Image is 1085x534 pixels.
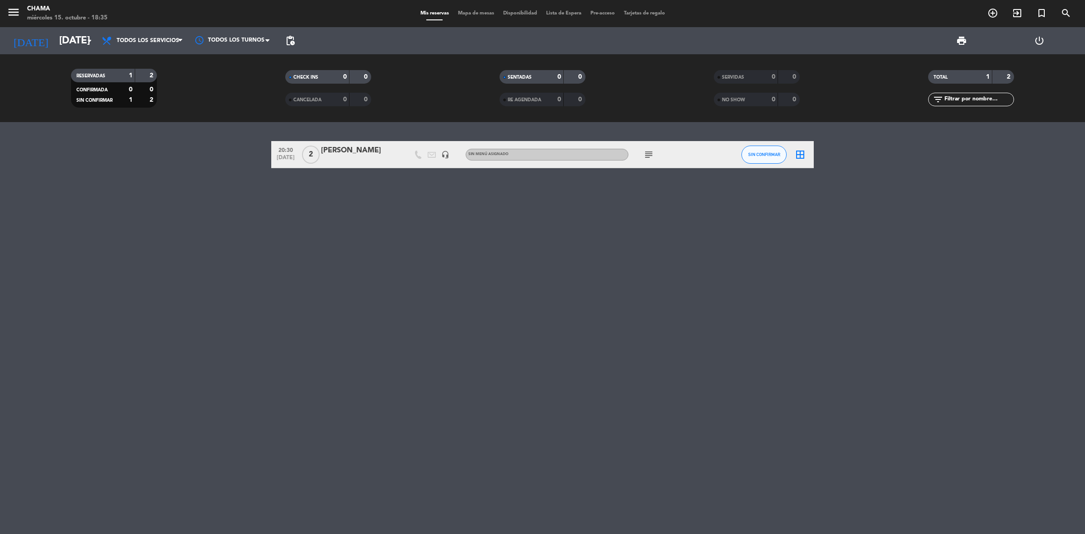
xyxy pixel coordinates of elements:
[772,96,775,103] strong: 0
[285,35,296,46] span: pending_actions
[933,94,943,105] i: filter_list
[943,95,1014,104] input: Filtrar por nombre...
[302,146,320,164] span: 2
[441,151,449,159] i: headset_mic
[468,152,509,156] span: Sin menú asignado
[795,149,806,160] i: border_all
[27,14,108,23] div: miércoles 15. octubre - 18:35
[76,98,113,103] span: SIN CONFIRMAR
[619,11,670,16] span: Tarjetas de regalo
[557,74,561,80] strong: 0
[7,31,55,51] i: [DATE]
[84,35,95,46] i: arrow_drop_down
[7,5,20,22] button: menu
[364,96,369,103] strong: 0
[986,74,990,80] strong: 1
[1034,35,1045,46] i: power_settings_new
[117,38,179,44] span: Todos los servicios
[793,96,798,103] strong: 0
[129,97,132,103] strong: 1
[293,98,321,102] span: CANCELADA
[793,74,798,80] strong: 0
[586,11,619,16] span: Pre-acceso
[76,74,105,78] span: RESERVADAS
[150,97,155,103] strong: 2
[1007,74,1012,80] strong: 2
[274,144,297,155] span: 20:30
[129,86,132,93] strong: 0
[293,75,318,80] span: CHECK INS
[643,149,654,160] i: subject
[987,8,998,19] i: add_circle_outline
[722,98,745,102] span: NO SHOW
[772,74,775,80] strong: 0
[508,75,532,80] span: SENTADAS
[129,72,132,79] strong: 1
[542,11,586,16] span: Lista de Espera
[416,11,453,16] span: Mis reservas
[748,152,780,157] span: SIN CONFIRMAR
[27,5,108,14] div: CHAMA
[508,98,541,102] span: RE AGENDADA
[343,96,347,103] strong: 0
[1061,8,1071,19] i: search
[557,96,561,103] strong: 0
[150,86,155,93] strong: 0
[364,74,369,80] strong: 0
[321,145,398,156] div: [PERSON_NAME]
[722,75,744,80] span: SERVIDAS
[150,72,155,79] strong: 2
[499,11,542,16] span: Disponibilidad
[1012,8,1023,19] i: exit_to_app
[76,88,108,92] span: CONFIRMADA
[343,74,347,80] strong: 0
[578,74,584,80] strong: 0
[1000,27,1078,54] div: LOG OUT
[578,96,584,103] strong: 0
[7,5,20,19] i: menu
[741,146,787,164] button: SIN CONFIRMAR
[956,35,967,46] span: print
[934,75,948,80] span: TOTAL
[453,11,499,16] span: Mapa de mesas
[274,155,297,165] span: [DATE]
[1036,8,1047,19] i: turned_in_not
